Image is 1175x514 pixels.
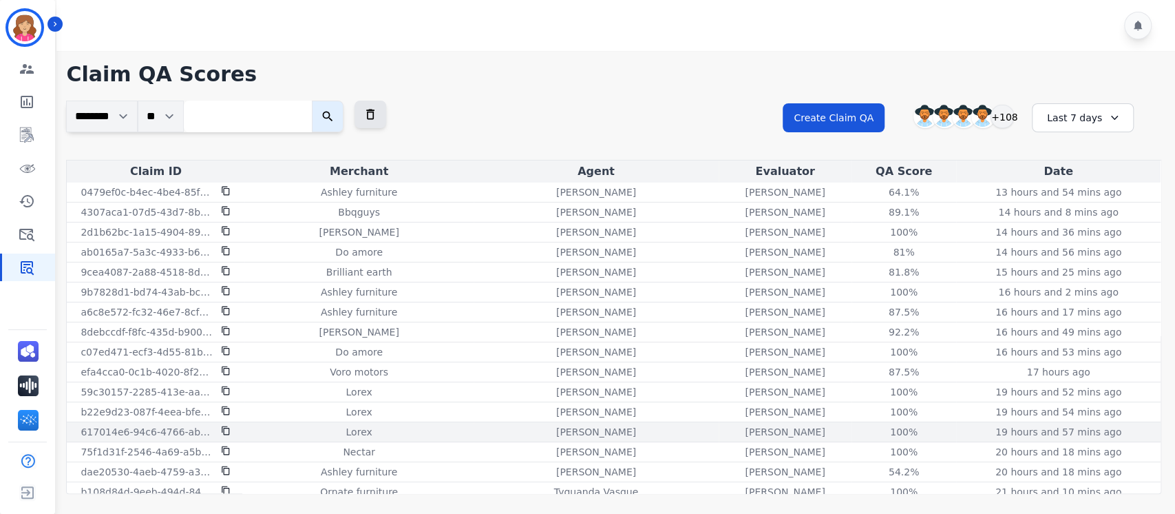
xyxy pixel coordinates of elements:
p: 13 hours and 54 mins ago [995,185,1121,199]
p: [PERSON_NAME] [745,225,825,239]
div: Last 7 days [1032,103,1134,132]
p: [PERSON_NAME] [556,425,636,439]
div: Merchant [247,163,470,180]
p: b22e9d23-087f-4eea-bfee-674ff33f76b2 [81,405,213,419]
p: Ornate furniture [320,485,398,499]
p: [PERSON_NAME] [745,445,825,459]
p: a6c8e572-fc32-46e7-8cf0-79d5afb25a4f [81,305,213,319]
p: 16 hours and 17 mins ago [995,305,1121,319]
p: 20 hours and 18 mins ago [995,465,1121,479]
p: [PERSON_NAME] [745,425,825,439]
img: Bordered avatar [8,11,41,44]
div: 87.5 % [873,365,935,379]
div: Agent [476,163,716,180]
div: 100 % [873,425,935,439]
p: 8debccdf-f8fc-435d-b900-def6a7b48bb6 [81,325,213,339]
p: [PERSON_NAME] [319,325,399,339]
p: [PERSON_NAME] [556,285,636,299]
p: 16 hours and 2 mins ago [998,285,1118,299]
p: Voro motors [330,365,388,379]
p: 15 hours and 25 mins ago [995,265,1121,279]
p: [PERSON_NAME] [745,385,825,399]
div: 100 % [873,285,935,299]
div: 64.1 % [873,185,935,199]
div: 100 % [873,385,935,399]
div: 100 % [873,485,935,499]
p: [PERSON_NAME] [745,485,825,499]
div: Date [959,163,1158,180]
p: Do amore [335,245,383,259]
p: Ashley furniture [321,465,397,479]
div: 81 % [873,245,935,259]
p: [PERSON_NAME] [556,185,636,199]
div: Evaluator [721,163,849,180]
p: efa4cca0-0c1b-4020-8f23-90282d213602 [81,365,213,379]
div: +108 [991,105,1014,128]
p: 19 hours and 52 mins ago [995,385,1121,399]
p: 19 hours and 57 mins ago [995,425,1121,439]
p: 2d1b62bc-1a15-4904-8970-23d817615936 [81,225,213,239]
p: [PERSON_NAME] [556,405,636,419]
p: dae20530-4aeb-4759-a38a-0e0fac6b6e6c [81,465,213,479]
p: 9b7828d1-bd74-43ab-bc5d-d796baf87c39 [81,285,213,299]
p: Tyquanda Vasque [554,485,639,499]
p: Nectar [343,445,375,459]
p: [PERSON_NAME] [745,305,825,319]
p: 17 hours ago [1026,365,1090,379]
p: [PERSON_NAME] [556,465,636,479]
div: 87.5 % [873,305,935,319]
p: [PERSON_NAME] [556,325,636,339]
p: 4307aca1-07d5-43d7-8b37-43dd5763e9fd [81,205,213,219]
p: [PERSON_NAME] [745,405,825,419]
button: Create Claim QA [783,103,885,132]
p: [PERSON_NAME] [745,285,825,299]
p: Lorex [346,425,372,439]
p: b108d84d-9eeb-494d-843b-749348619421 [81,485,213,499]
p: ab0165a7-5a3c-4933-b6df-10856dc8afdc [81,245,213,259]
div: 54.2 % [873,465,935,479]
p: 19 hours and 54 mins ago [995,405,1121,419]
p: [PERSON_NAME] [556,305,636,319]
div: 100 % [873,445,935,459]
p: Bbqguys [338,205,380,219]
div: 100 % [873,345,935,359]
p: 59c30157-2285-413e-aa7d-83f708d6855f [81,385,213,399]
p: [PERSON_NAME] [745,325,825,339]
p: [PERSON_NAME] [745,245,825,259]
p: 16 hours and 49 mins ago [995,325,1121,339]
p: [PERSON_NAME] [745,465,825,479]
p: 14 hours and 8 mins ago [998,205,1118,219]
p: [PERSON_NAME] [556,265,636,279]
p: Ashley furniture [321,305,397,319]
p: 21 hours and 10 mins ago [995,485,1121,499]
p: [PERSON_NAME] [556,225,636,239]
h1: Claim QA Scores [66,62,1161,87]
p: Ashley furniture [321,285,397,299]
p: [PERSON_NAME] [556,365,636,379]
p: 9cea4087-2a88-4518-8d9c-dc87e6019e90 [81,265,213,279]
p: 14 hours and 56 mins ago [995,245,1121,259]
p: [PERSON_NAME] [745,205,825,219]
p: [PERSON_NAME] [556,445,636,459]
p: Lorex [346,405,372,419]
p: Brilliant earth [326,265,392,279]
p: [PERSON_NAME] [556,205,636,219]
p: Do amore [335,345,383,359]
div: 81.8 % [873,265,935,279]
p: c07ed471-ecf3-4d55-81bb-ca19f05fda63 [81,345,213,359]
p: [PERSON_NAME] [319,225,399,239]
p: 14 hours and 36 mins ago [995,225,1121,239]
p: [PERSON_NAME] [745,365,825,379]
p: 617014e6-94c6-4766-abf7-ddba04b46a39 [81,425,213,439]
p: [PERSON_NAME] [745,265,825,279]
div: 92.2 % [873,325,935,339]
div: 100 % [873,405,935,419]
div: Claim ID [70,163,242,180]
p: Ashley furniture [321,185,397,199]
div: 100 % [873,225,935,239]
p: [PERSON_NAME] [745,185,825,199]
p: 0479ef0c-b4ec-4be4-85f5-286b5983141d [81,185,213,199]
p: 20 hours and 18 mins ago [995,445,1121,459]
div: QA Score [854,163,953,180]
p: 16 hours and 53 mins ago [995,345,1121,359]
